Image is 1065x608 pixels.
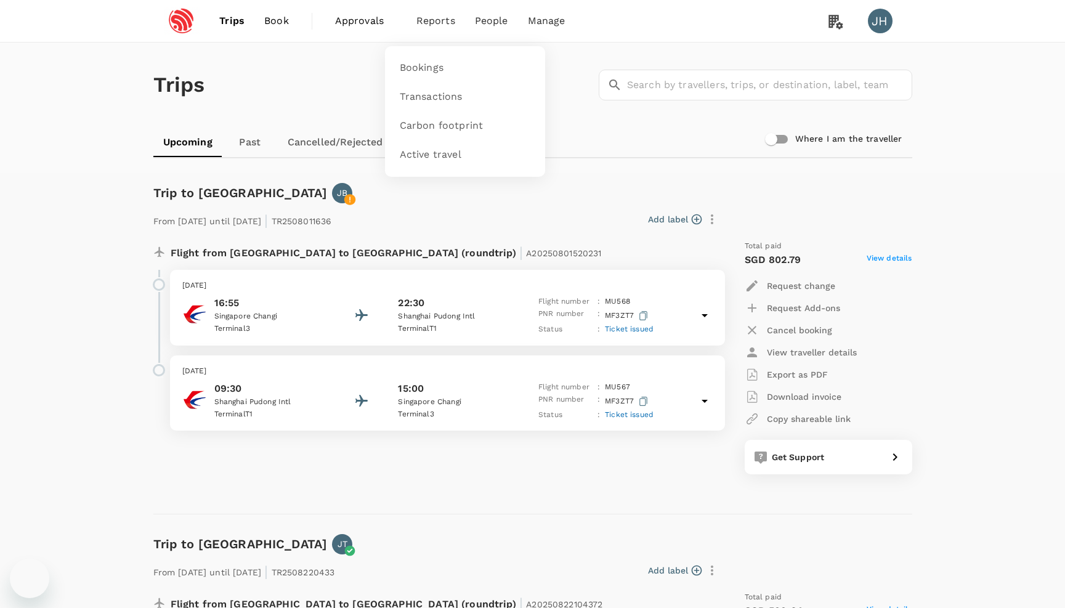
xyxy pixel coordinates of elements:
span: A20250801520231 [526,248,601,258]
p: MU 567 [605,381,630,394]
p: [DATE] [182,365,713,378]
img: China Eastern Airlines [182,302,207,326]
p: : [597,381,600,394]
p: JT [338,538,347,550]
span: Book [264,14,289,28]
a: Bookings [392,54,538,83]
p: MF3ZT7 [605,308,650,323]
button: Request Add-ons [745,297,840,319]
p: Shanghai Pudong Intl [398,310,509,323]
h6: Trip to [GEOGRAPHIC_DATA] [153,534,328,554]
p: Singapore Changi [214,310,325,323]
p: PNR number [538,394,593,409]
span: Active travel [400,148,461,162]
p: Status [538,323,593,336]
p: Cancel booking [767,324,832,336]
p: View traveller details [767,346,857,359]
p: : [597,409,600,421]
p: [DATE] [182,280,713,292]
p: 15:00 [398,381,424,396]
p: : [597,394,600,409]
h6: Trip to [GEOGRAPHIC_DATA] [153,183,328,203]
span: Ticket issued [605,410,654,419]
a: Transactions [392,83,538,111]
span: Approvals [335,14,397,28]
button: View traveller details [745,341,857,363]
div: JH [868,9,893,33]
p: Terminal 3 [398,408,509,421]
span: Transactions [400,90,463,104]
p: Download invoice [767,391,841,403]
button: Copy shareable link [745,408,851,430]
h6: Where I am the traveller [795,132,902,146]
p: From [DATE] until [DATE] TR2508220433 [153,559,335,582]
h1: Trips [153,43,205,128]
p: Status [538,409,593,421]
p: Terminal T1 [398,323,509,335]
p: Request Add-ons [767,302,840,314]
span: Carbon footprint [400,119,483,133]
p: From [DATE] until [DATE] TR2508011636 [153,208,332,230]
button: Download invoice [745,386,841,408]
p: Terminal T1 [214,408,325,421]
span: View details [867,253,912,267]
span: Ticket issued [605,325,654,333]
p: : [597,308,600,323]
span: Manage [528,14,565,28]
button: Request change [745,275,835,297]
img: Espressif Systems Singapore Pte Ltd [153,7,210,34]
p: Flight number [538,381,593,394]
p: MF3ZT7 [605,394,650,409]
p: PNR number [538,308,593,323]
button: Export as PDF [745,363,828,386]
p: 09:30 [214,381,325,396]
iframe: Button to launch messaging window [10,559,49,598]
a: Active travel [392,140,538,169]
span: | [264,212,268,229]
button: Cancel booking [745,319,832,341]
span: Total paid [745,240,782,253]
p: : [597,323,600,336]
input: Search by travellers, trips, or destination, label, team [627,70,912,100]
span: | [519,244,523,261]
button: Add label [648,213,702,225]
span: Reports [416,14,455,28]
p: Terminal 3 [214,323,325,335]
span: People [475,14,508,28]
p: : [597,296,600,308]
p: Flight from [GEOGRAPHIC_DATA] to [GEOGRAPHIC_DATA] (roundtrip) [171,240,602,262]
p: SGD 802.79 [745,253,801,267]
img: China Eastern Airlines [182,387,207,412]
p: 22:30 [398,296,424,310]
span: Trips [219,14,245,28]
p: Flight number [538,296,593,308]
p: Shanghai Pudong Intl [214,396,325,408]
span: Total paid [745,591,782,604]
span: Bookings [400,61,443,75]
a: Upcoming [153,128,222,157]
span: Get Support [772,452,825,462]
button: Add label [648,564,702,577]
span: | [264,563,268,580]
p: Singapore Changi [398,396,509,408]
a: Cancelled/Rejected [278,128,393,157]
p: 16:55 [214,296,325,310]
p: JB [337,187,347,199]
a: Carbon footprint [392,111,538,140]
p: Copy shareable link [767,413,851,425]
a: Past [222,128,278,157]
p: MU 568 [605,296,630,308]
p: Export as PDF [767,368,828,381]
p: Request change [767,280,835,292]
